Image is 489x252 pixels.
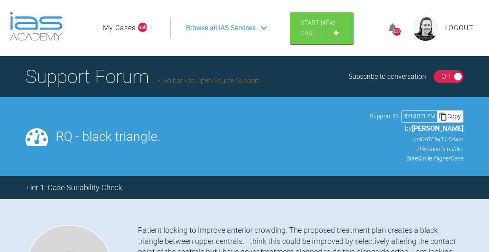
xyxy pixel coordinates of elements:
[370,154,463,163] p: SureSmile Aligner Case
[186,23,256,34] span: Browse all IAS Services
[26,182,122,194] div: Tier 1: Case Suitability Check
[157,77,259,85] a: Go back to Open Source Support
[10,12,63,41] img: logo-light.3e3ef733.png
[437,111,463,122] div: Copy
[402,112,437,121] div: # YNIBZLZM
[103,23,136,34] a: My Cases
[393,28,401,36] div: 8000
[413,15,438,41] img: profile.png
[445,23,474,34] a: Logout
[370,144,463,154] p: This case is public.
[138,23,147,32] span: NaN
[300,19,335,37] span: Start New Case
[412,124,463,132] span: [PERSON_NAME]
[56,130,362,143] h2: RQ - black triangle.
[441,71,450,82] div: Off
[290,12,354,44] a: Start New Case
[370,123,463,134] p: by
[349,71,426,82] div: Subscribe to conversation
[26,62,259,92] h1: Support Forum
[370,135,463,144] p: on [DATE] at 11:54am
[370,112,398,121] span: Support ID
